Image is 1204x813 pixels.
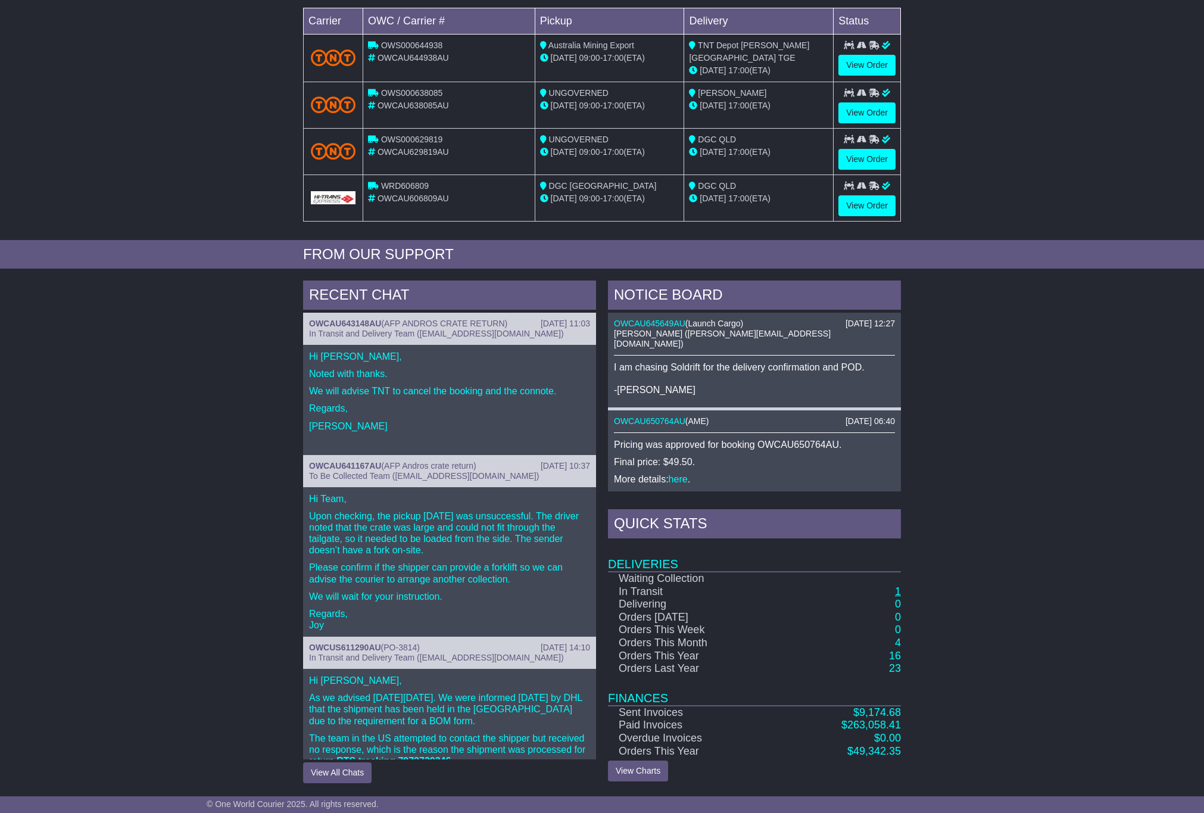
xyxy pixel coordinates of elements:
[608,624,779,637] td: Orders This Week
[309,461,590,471] div: ( )
[549,88,609,98] span: UNGOVERNED
[551,147,577,157] span: [DATE]
[541,643,590,653] div: [DATE] 14:10
[541,319,590,329] div: [DATE] 11:03
[688,319,741,328] span: Launch Cargo
[614,439,895,450] p: Pricing was approved for booking OWCAU650764AU.
[381,135,443,144] span: OWS000629819
[309,733,590,767] p: The team in the US attempted to contact the shipper but received no response, which is the reason...
[614,416,685,426] a: OWCAU650764AU
[700,66,726,75] span: [DATE]
[841,719,901,731] a: $263,058.41
[846,319,895,329] div: [DATE] 12:27
[608,572,779,585] td: Waiting Collection
[551,194,577,203] span: [DATE]
[311,143,355,159] img: TNT_Domestic.png
[838,149,896,170] a: View Order
[309,653,564,662] span: In Transit and Delivery Team ([EMAIL_ADDRESS][DOMAIN_NAME])
[608,745,779,758] td: Orders This Year
[309,643,381,652] a: OWCUS611290AU
[383,643,417,652] span: PO-3814
[363,8,535,34] td: OWC / Carrier #
[608,719,779,732] td: Paid Invoices
[309,562,590,584] p: Please confirm if the shipper can provide a forklift so we can advise the courier to arrange anot...
[614,362,895,396] p: I am chasing Soldrift for the delivery confirmation and POD. -[PERSON_NAME]
[608,650,779,663] td: Orders This Year
[669,474,688,484] a: here
[614,456,895,468] p: Final price: $49.50.
[551,101,577,110] span: [DATE]
[853,745,901,757] span: 49,342.35
[378,147,449,157] span: OWCAU629819AU
[700,147,726,157] span: [DATE]
[309,608,590,631] p: Regards, Joy
[684,8,834,34] td: Delivery
[608,598,779,611] td: Delivering
[698,88,766,98] span: [PERSON_NAME]
[859,706,901,718] span: 9,174.68
[895,611,901,623] a: 0
[608,761,668,781] a: View Charts
[700,194,726,203] span: [DATE]
[838,195,896,216] a: View Order
[603,53,623,63] span: 17:00
[309,368,590,379] p: Noted with thanks.
[614,474,895,485] p: More details: .
[689,192,828,205] div: (ETA)
[608,281,901,313] div: NOTICE BOARD
[689,146,828,158] div: (ETA)
[689,41,809,63] span: TNT Depot [PERSON_NAME][GEOGRAPHIC_DATA] TGE
[689,99,828,112] div: (ETA)
[303,246,901,263] div: FROM OUR SUPPORT
[608,675,901,706] td: Finances
[889,650,901,662] a: 16
[608,541,901,572] td: Deliveries
[309,351,590,362] p: Hi [PERSON_NAME],
[309,471,539,481] span: To Be Collected Team ([EMAIL_ADDRESS][DOMAIN_NAME])
[847,745,901,757] a: $49,342.35
[874,732,901,744] a: $0.00
[608,662,779,675] td: Orders Last Year
[548,41,634,50] span: Australia Mining Export
[728,147,749,157] span: 17:00
[207,799,379,809] span: © One World Courier 2025. All rights reserved.
[700,101,726,110] span: [DATE]
[540,192,679,205] div: - (ETA)
[608,611,779,624] td: Orders [DATE]
[309,385,590,397] p: We will advise TNT to cancel the booking and the connote.
[336,756,451,766] strong: RTS tracking 7972720346
[309,403,590,414] p: Regards,
[378,194,449,203] span: OWCAU606809AU
[381,181,429,191] span: WRD606809
[549,135,609,144] span: UNGOVERNED
[303,281,596,313] div: RECENT CHAT
[549,181,657,191] span: DGC [GEOGRAPHIC_DATA]
[384,461,473,471] span: AFP Andros crate return
[698,181,736,191] span: DGC QLD
[728,66,749,75] span: 17:00
[540,52,679,64] div: - (ETA)
[880,732,901,744] span: 0.00
[309,319,590,329] div: ( )
[579,147,600,157] span: 09:00
[304,8,363,34] td: Carrier
[688,416,706,426] span: AME
[834,8,901,34] td: Status
[614,416,895,426] div: ( )
[303,762,372,783] button: View All Chats
[311,49,355,66] img: TNT_Domestic.png
[551,53,577,63] span: [DATE]
[378,53,449,63] span: OWCAU644938AU
[847,719,901,731] span: 263,058.41
[895,624,901,636] a: 0
[309,510,590,556] p: Upon checking, the pickup [DATE] was unsuccessful. The driver noted that the crate was large and ...
[535,8,684,34] td: Pickup
[614,319,895,329] div: ( )
[579,101,600,110] span: 09:00
[309,692,590,727] p: As we advised [DATE][DATE]. We were informed [DATE] by DHL that the shipment has been held in the...
[603,101,623,110] span: 17:00
[603,194,623,203] span: 17:00
[381,88,443,98] span: OWS000638085
[541,461,590,471] div: [DATE] 10:37
[311,96,355,113] img: TNT_Domestic.png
